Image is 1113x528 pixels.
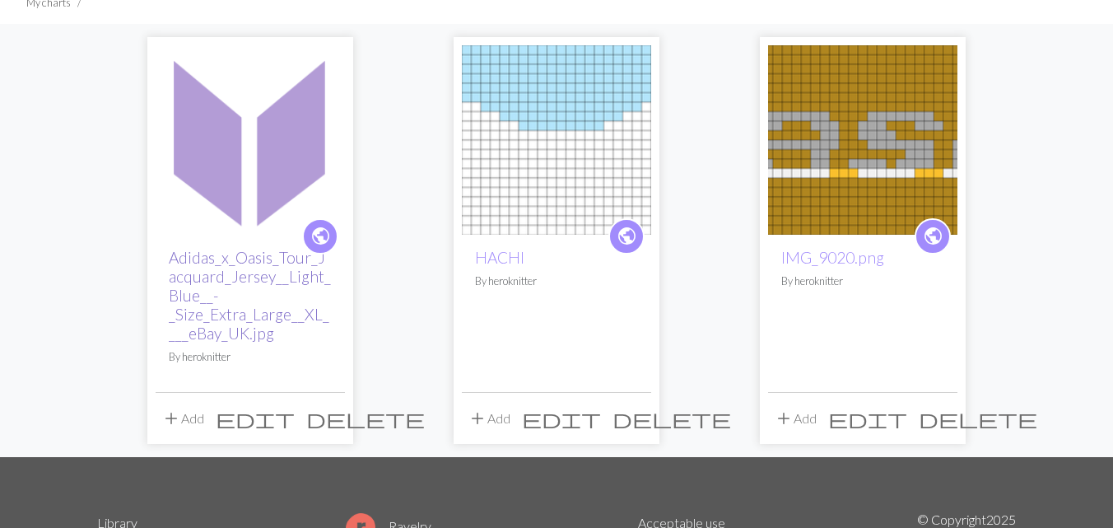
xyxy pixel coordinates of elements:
i: Edit [216,409,295,428]
a: HACHI [462,130,651,146]
i: Edit [828,409,907,428]
a: Adidas_x_Oasis_Tour_Jacquard_Jersey__Light_Blue__-_Size_Extra_Large__XL____eBay_UK.jpg [169,248,331,343]
i: Edit [522,409,601,428]
span: public [310,223,331,249]
a: HACHI [475,248,524,267]
p: By heroknitter [169,349,332,365]
span: edit [522,407,601,430]
button: Edit [210,403,300,434]
button: Add [156,403,210,434]
span: public [923,223,943,249]
a: IMG_9020.png [781,248,884,267]
img: oasis 25 100x65 [156,45,345,235]
a: public [915,218,951,255]
a: IMG_9020.png [768,130,957,146]
button: Delete [300,403,431,434]
a: oasis 25 100x65 [156,130,345,146]
img: HACHI [462,45,651,235]
img: IMG_9020.png [768,45,957,235]
i: public [923,220,943,253]
button: Add [462,403,516,434]
p: By heroknitter [475,273,638,289]
p: By heroknitter [781,273,944,289]
span: delete [919,407,1037,430]
span: delete [306,407,425,430]
span: add [468,407,487,430]
a: public [302,218,338,255]
button: Delete [913,403,1043,434]
i: public [617,220,637,253]
span: delete [612,407,731,430]
button: Edit [822,403,913,434]
i: public [310,220,331,253]
button: Add [768,403,822,434]
span: add [774,407,794,430]
button: Edit [516,403,607,434]
span: public [617,223,637,249]
span: add [161,407,181,430]
button: Delete [607,403,737,434]
span: edit [828,407,907,430]
span: edit [216,407,295,430]
a: public [608,218,645,255]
